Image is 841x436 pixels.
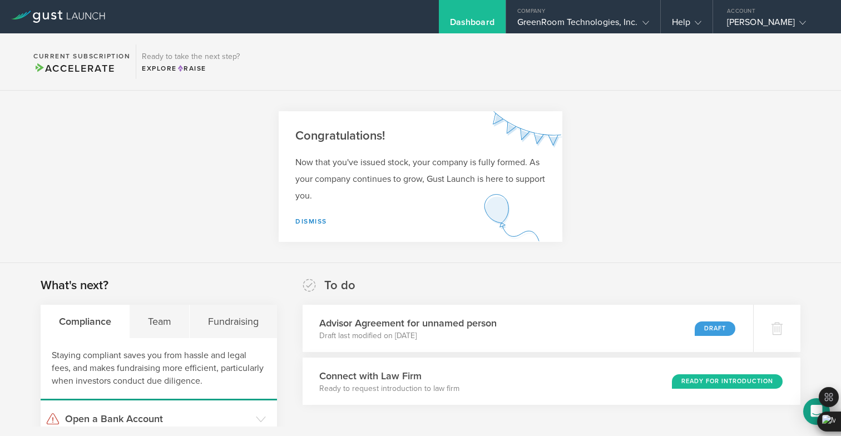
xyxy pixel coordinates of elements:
[319,383,459,394] p: Ready to request introduction to law firm
[319,330,497,341] p: Draft last modified on [DATE]
[142,63,240,73] div: Explore
[319,369,459,383] h3: Connect with Law Firm
[695,321,735,336] div: Draft
[41,278,108,294] h2: What's next?
[142,53,240,61] h3: Ready to take the next step?
[136,44,245,79] div: Ready to take the next step?ExploreRaise
[517,17,649,33] div: GreenRoom Technologies, Inc.
[41,338,277,400] div: Staying compliant saves you from hassle and legal fees, and makes fundraising more efficient, par...
[672,17,701,33] div: Help
[295,217,327,225] a: Dismiss
[324,278,355,294] h2: To do
[65,412,250,426] h3: Open a Bank Account
[672,374,783,389] div: Ready for Introduction
[803,398,830,425] div: Open Intercom Messenger
[41,305,130,338] div: Compliance
[295,128,546,144] h2: Congratulations!
[319,316,497,330] h3: Advisor Agreement for unnamed person
[130,305,190,338] div: Team
[303,358,800,405] div: Connect with Law FirmReady to request introduction to law firmReady for Introduction
[450,17,494,33] div: Dashboard
[33,62,115,75] span: Accelerate
[295,154,546,204] p: Now that you've issued stock, your company is fully formed. As your company continues to grow, Gu...
[33,53,130,60] h2: Current Subscription
[190,305,276,338] div: Fundraising
[177,65,206,72] span: Raise
[727,17,822,33] div: [PERSON_NAME]
[303,305,753,352] div: Advisor Agreement for unnamed personDraft last modified on [DATE]Draft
